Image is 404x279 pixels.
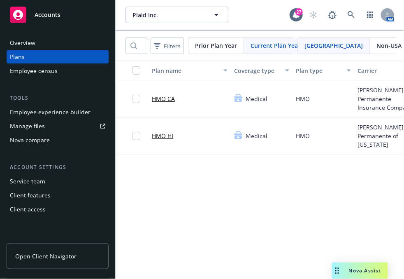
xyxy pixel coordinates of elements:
span: Prior Plan Year [195,41,237,50]
a: Employee census [7,64,109,77]
a: Report a Bug [324,7,341,23]
span: Filters [164,42,181,50]
span: HMO [296,94,310,103]
a: Search [343,7,360,23]
div: Plan name [152,66,218,75]
span: Current Plan Year [251,41,300,50]
div: Employee experience builder [10,106,91,119]
div: Manage files [10,120,45,133]
button: Coverage type [231,61,293,80]
a: Switch app [362,7,378,23]
span: Plaid Inc. [132,11,204,19]
a: Plans [7,50,109,63]
div: Carrier [358,66,404,75]
button: Plaid Inc. [125,7,228,23]
span: Filters [152,40,182,52]
a: Accounts [7,3,109,26]
div: Plan type [296,66,342,75]
input: Toggle Row Selected [132,132,140,140]
a: Employee experience builder [7,106,109,119]
span: Non-USA [376,41,402,50]
div: Plans [10,50,25,63]
span: Accounts [35,12,60,18]
input: Toggle Row Selected [132,95,140,103]
span: HMO [296,131,310,140]
a: Nova compare [7,134,109,147]
div: Client access [10,203,46,216]
a: HMO HI [152,131,173,140]
div: Tools [7,94,109,102]
div: Service team [10,175,45,188]
span: Nova Assist [349,267,381,274]
a: Start snowing [305,7,322,23]
span: [GEOGRAPHIC_DATA] [304,41,363,50]
div: Overview [10,36,35,49]
div: 27 [295,8,303,16]
input: Search by name [125,38,147,54]
a: Client access [7,203,109,216]
div: Nova compare [10,134,50,147]
button: Filters [151,38,184,54]
div: Drag to move [332,263,342,279]
div: Account settings [7,163,109,171]
a: HMO CA [152,94,175,103]
div: Employee census [10,64,58,77]
div: Client features [10,189,51,202]
a: Manage files [7,120,109,133]
input: Select all [132,66,140,75]
span: Open Client Navigator [15,252,77,260]
a: Client features [7,189,109,202]
a: Service team [7,175,109,188]
button: Plan type [293,61,354,80]
span: Medical [246,131,267,140]
button: Nova Assist [332,263,388,279]
span: Medical [246,94,267,103]
button: Plan name [149,61,231,80]
a: Overview [7,36,109,49]
div: Coverage type [234,66,280,75]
